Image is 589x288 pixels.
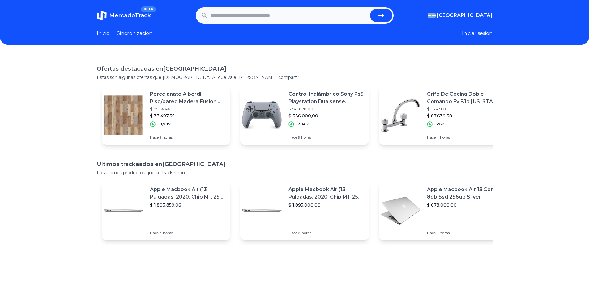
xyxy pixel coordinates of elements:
[427,186,502,201] p: Apple Macbook Air 13 Core I5 8gb Ssd 256gb Silver
[427,202,502,208] p: $ 678.000,00
[150,202,225,208] p: $ 1.803.859,06
[97,160,493,168] h1: Ultimos trackeados en [GEOGRAPHIC_DATA]
[288,113,364,119] p: $ 336.000,00
[109,12,151,19] span: MercadoTrack
[141,6,156,12] span: BETA
[97,11,107,20] img: MercadoTrack
[427,135,502,140] p: Hace 4 horas
[240,85,369,145] a: Featured imageControl Inalámbrico Sony Ps5 Playstation Dualsense Edición L$ 346.888,00$ 336.000,0...
[102,94,145,137] img: Featured image
[288,90,364,105] p: Control Inalámbrico Sony Ps5 Playstation Dualsense Edición L
[428,13,436,18] img: Argentina
[150,135,225,140] p: Hace 9 horas
[97,64,493,73] h1: Ofertas destacadas en [GEOGRAPHIC_DATA]
[297,122,309,127] p: -3,14%
[158,122,172,127] p: -9,99%
[150,113,225,119] p: $ 33.497,35
[427,90,502,105] p: Grifo De Cocina Doble Comando Fv B1p [US_STATE] Plus 0413/b1p Cromo Acabado Cromado
[427,230,502,235] p: Hace 9 horas
[288,230,364,235] p: Hace 8 horas
[288,186,364,201] p: Apple Macbook Air (13 Pulgadas, 2020, Chip M1, 256 Gb De Ssd, 8 Gb De Ram) - Plata
[150,186,225,201] p: Apple Macbook Air (13 Pulgadas, 2020, Chip M1, 256 Gb De Ssd, 8 Gb De Ram) - Plata
[288,135,364,140] p: Hace 9 horas
[428,12,493,19] button: [GEOGRAPHIC_DATA]
[102,181,230,240] a: Featured imageApple Macbook Air (13 Pulgadas, 2020, Chip M1, 256 Gb De Ssd, 8 Gb De Ram) - Plata$...
[427,113,502,119] p: $ 87.639,38
[97,11,151,20] a: MercadoTrackBETA
[379,181,507,240] a: Featured imageApple Macbook Air 13 Core I5 8gb Ssd 256gb Silver$ 678.000,00Hace 9 horas
[97,170,493,176] p: Los ultimos productos que se trackearon.
[150,230,225,235] p: Hace 4 horas
[240,189,284,232] img: Featured image
[288,107,364,111] p: $ 346.888,00
[97,74,493,81] p: Estas son algunas ofertas que [DEMOGRAPHIC_DATA] que vale [PERSON_NAME] compartir.
[97,30,109,37] a: Inicio
[288,202,364,208] p: $ 1.895.000,00
[102,189,145,232] img: Featured image
[379,189,422,232] img: Featured image
[437,12,493,19] span: [GEOGRAPHIC_DATA]
[150,107,225,111] p: $ 37.214,44
[462,30,493,37] button: Iniciar sesion
[435,122,445,127] p: -26%
[379,94,422,137] img: Featured image
[240,181,369,240] a: Featured imageApple Macbook Air (13 Pulgadas, 2020, Chip M1, 256 Gb De Ssd, 8 Gb De Ram) - Plata$...
[427,107,502,111] p: $ 118.431,60
[117,30,152,37] a: Sincronizacion
[102,85,230,145] a: Featured imagePorcelanato Alberdi Piso/pared Madera Fusion 20x60 1° Cal$ 37.214,44$ 33.497,35-9,9...
[150,90,225,105] p: Porcelanato Alberdi Piso/pared Madera Fusion 20x60 1° Cal
[240,94,284,137] img: Featured image
[379,85,507,145] a: Featured imageGrifo De Cocina Doble Comando Fv B1p [US_STATE] Plus 0413/b1p Cromo Acabado Cromado...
